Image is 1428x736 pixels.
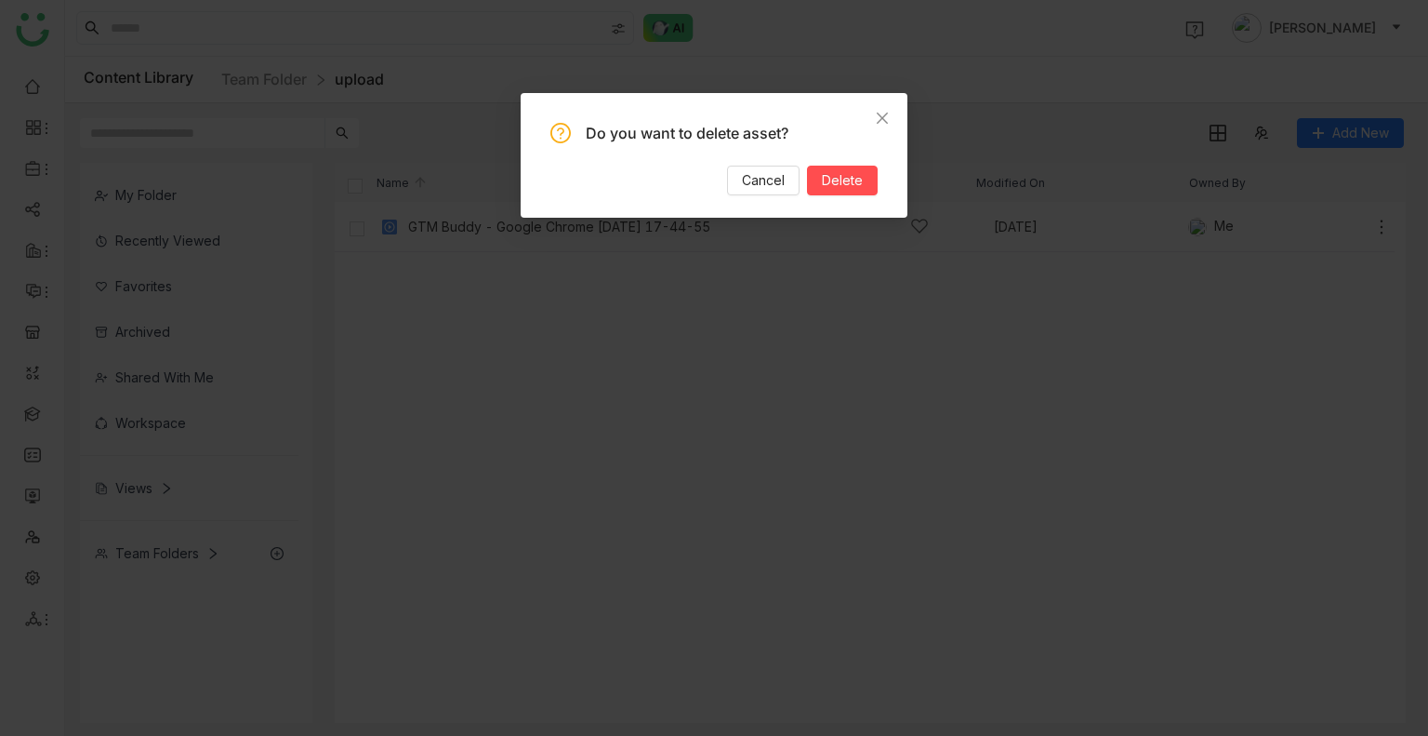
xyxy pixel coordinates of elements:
[586,124,788,142] span: Do you want to delete asset?
[857,93,907,143] button: Close
[727,166,800,195] button: Cancel
[822,170,863,191] span: Delete
[807,166,878,195] button: Delete
[742,170,785,191] span: Cancel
